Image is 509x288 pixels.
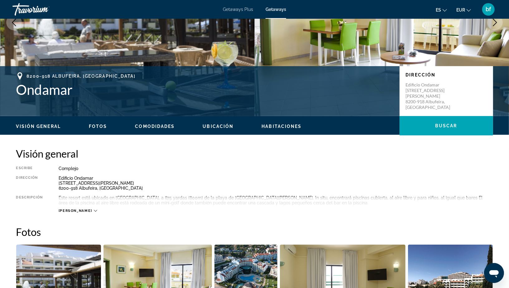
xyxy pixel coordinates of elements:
[435,123,457,128] span: Buscar
[400,116,493,135] button: Buscar
[12,1,75,17] a: Travorium
[223,7,253,12] a: Getaways Plus
[135,124,175,129] button: Comodidades
[456,7,465,12] span: EUR
[16,81,393,98] h1: Ondamar
[436,7,441,12] span: es
[27,74,136,79] span: 8200-918 Albufeira, [GEOGRAPHIC_DATA]
[16,166,43,171] div: Escribe
[487,15,503,30] button: Next image
[456,5,471,14] button: Change currency
[266,7,286,12] a: Getaways
[89,124,107,129] button: Fotos
[16,226,493,238] h2: Fotos
[16,147,493,160] h2: Visión general
[16,176,43,191] div: Dirección
[16,195,43,205] div: Descripción
[59,166,493,171] div: Complejo
[59,209,92,213] span: [PERSON_NAME]
[406,72,487,77] p: Dirección
[480,3,497,16] button: User Menu
[6,15,22,30] button: Previous image
[16,124,61,129] button: Visión general
[203,124,234,129] button: Ubicación
[59,176,493,191] div: Edificio Ondamar [STREET_ADDRESS][PERSON_NAME] 8200-918 Albufeira, [GEOGRAPHIC_DATA]
[484,263,504,283] iframe: Botón para iniciar la ventana de mensajería
[436,5,447,14] button: Change language
[486,6,491,12] span: bf
[262,124,301,129] button: Habitaciones
[59,195,493,205] div: Este resort está ubicado en [GEOGRAPHIC_DATA], a 875 yardas (800m) de la playa de [GEOGRAPHIC_DAT...
[59,208,97,213] button: [PERSON_NAME]
[406,82,456,110] p: Edificio Ondamar [STREET_ADDRESS][PERSON_NAME] 8200-918 Albufeira, [GEOGRAPHIC_DATA]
